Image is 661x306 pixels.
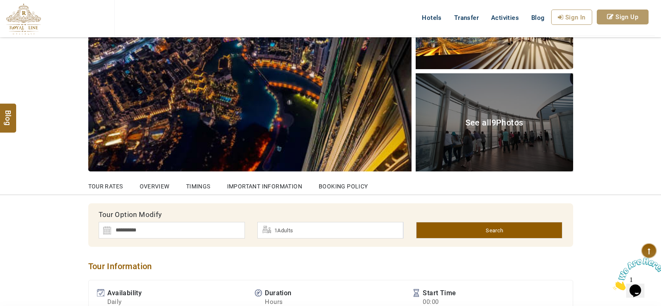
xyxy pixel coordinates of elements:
[610,254,661,294] iframe: chat widget
[3,3,7,10] span: 1
[492,118,496,128] span: 9
[319,172,368,195] a: Booking Policy
[531,14,545,22] span: Blog
[416,73,573,171] a: See all9Photos
[416,10,448,26] a: Hotels
[186,172,211,195] a: Timings
[227,172,302,195] a: Important Information
[3,110,14,117] span: Blog
[448,10,485,26] a: Transfer
[140,172,169,195] a: OVERVIEW
[551,10,592,25] a: Sign In
[6,3,41,35] img: The Royal Line Holidays
[92,207,569,222] div: Tour Option Modify
[88,261,573,272] h2: Tour Information
[465,118,523,128] span: See all Photos
[88,172,123,195] a: Tour Rates
[274,227,293,234] span: 1Adults
[525,10,551,26] a: Blog
[3,3,55,36] img: Chat attention grabber
[597,10,649,24] a: Sign Up
[416,222,562,239] a: Search
[485,10,525,26] a: Activities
